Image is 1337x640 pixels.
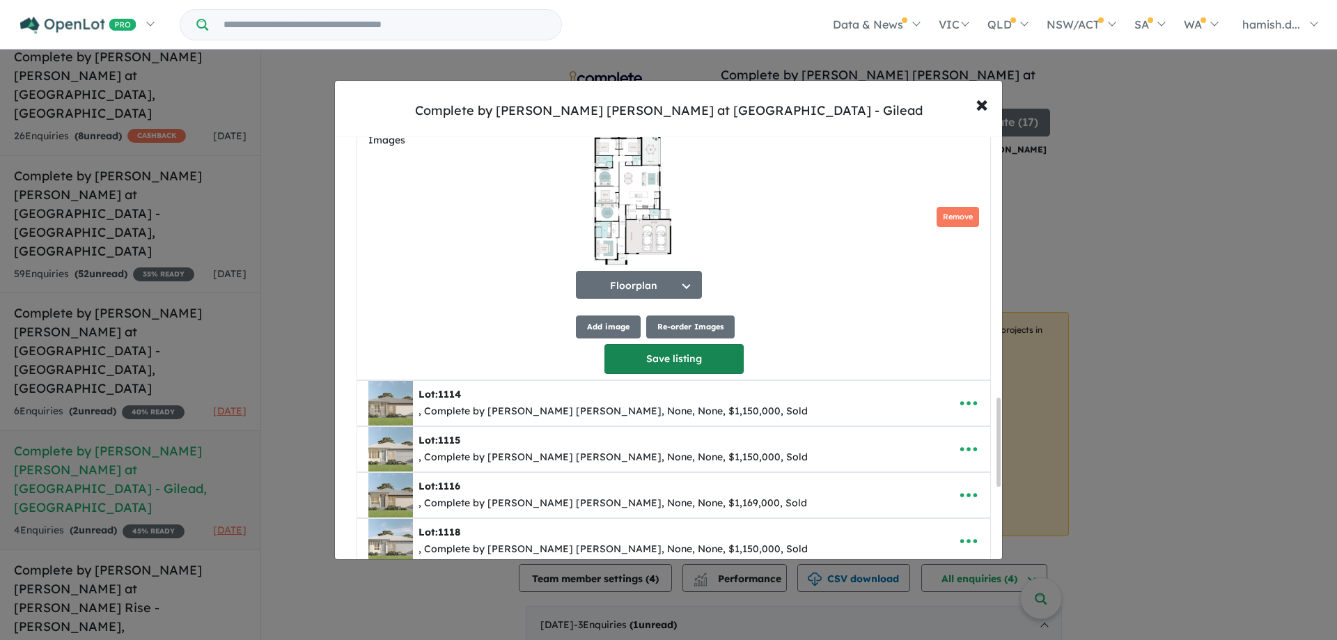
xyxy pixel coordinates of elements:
[604,344,744,374] button: Save listing
[368,473,413,517] img: Complete%20by%20McDonald%20Jones%20Homes%20at%20Figtree%20Hill%20-%20Gilead%20-%20Lot%201116___17...
[1242,17,1300,31] span: hamish.d...
[415,102,923,120] div: Complete by [PERSON_NAME] [PERSON_NAME] at [GEOGRAPHIC_DATA] - Gilead
[368,381,413,426] img: Complete%20by%20McDonald%20Jones%20Homes%20at%20Figtree%20Hill%20-%20Gilead%20-%20Lot%201114___17...
[438,388,461,400] span: 1114
[576,129,685,268] img: Complete by McDonald Jones at Figtree Hill - Gilead - Lot 1117 Floorplan
[976,88,988,118] span: ×
[438,434,460,446] span: 1115
[368,132,570,149] label: Images
[419,480,460,492] b: Lot:
[576,271,702,299] button: Floorplan
[368,519,413,563] img: Complete%20by%20McDonald%20Jones%20Homes%20at%20Figtree%20Hill%20-%20Gilead%20-%20Lot%201118___17...
[937,207,979,227] button: Remove
[438,480,460,492] span: 1116
[368,427,413,471] img: Complete%20by%20McDonald%20Jones%20Homes%20at%20Figtree%20Hill%20-%20Gilead%20-%20Lot%201115___17...
[419,403,808,420] div: , Complete by [PERSON_NAME] [PERSON_NAME], None, None, $1,150,000, Sold
[419,541,808,558] div: , Complete by [PERSON_NAME] [PERSON_NAME], None, None, $1,150,000, Sold
[576,315,641,338] button: Add image
[419,434,460,446] b: Lot:
[419,495,807,512] div: , Complete by [PERSON_NAME] [PERSON_NAME], None, None, $1,169,000, Sold
[211,10,558,40] input: Try estate name, suburb, builder or developer
[419,526,460,538] b: Lot:
[20,17,136,34] img: Openlot PRO Logo White
[419,388,461,400] b: Lot:
[438,526,460,538] span: 1118
[419,449,808,466] div: , Complete by [PERSON_NAME] [PERSON_NAME], None, None, $1,150,000, Sold
[646,315,735,338] button: Re-order Images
